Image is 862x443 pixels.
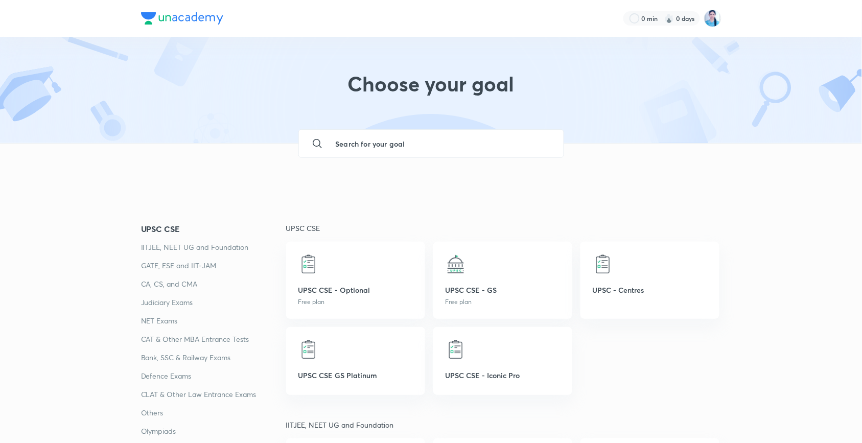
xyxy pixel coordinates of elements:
[286,223,721,234] p: UPSC CSE
[141,260,286,272] a: GATE, ESE and IIT-JAM
[664,13,674,24] img: streak
[141,370,286,382] a: Defence Exams
[704,10,721,27] img: Isha Goyal
[298,370,413,381] p: UPSC CSE GS Platinum
[446,285,560,295] p: UPSC CSE - GS
[141,241,286,253] a: IITJEE, NEET UG and Foundation
[141,388,286,401] a: CLAT & Other Law Entrance Exams
[328,130,555,157] input: Search for your goal
[286,419,721,430] p: IITJEE, NEET UG and Foundation
[141,12,223,25] img: Company Logo
[348,72,515,108] h1: Choose your goal
[141,425,286,437] a: Olympiads
[298,339,319,360] img: UPSC CSE GS Platinum
[298,254,319,274] img: UPSC CSE - Optional
[446,339,466,360] img: UPSC CSE - Iconic Pro
[446,370,560,381] p: UPSC CSE - Iconic Pro
[141,223,286,235] a: UPSC CSE
[141,296,286,309] a: Judiciary Exams
[446,254,466,274] img: UPSC CSE - GS
[298,297,413,307] p: Free plan
[593,254,613,274] img: UPSC - Centres
[593,285,707,295] p: UPSC - Centres
[141,278,286,290] a: CA, CS, and CMA
[141,352,286,364] a: Bank, SSC & Railway Exams
[446,297,560,307] p: Free plan
[141,407,286,419] a: Others
[141,315,286,327] a: NET Exams
[141,333,286,345] a: CAT & Other MBA Entrance Tests
[298,285,413,295] p: UPSC CSE - Optional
